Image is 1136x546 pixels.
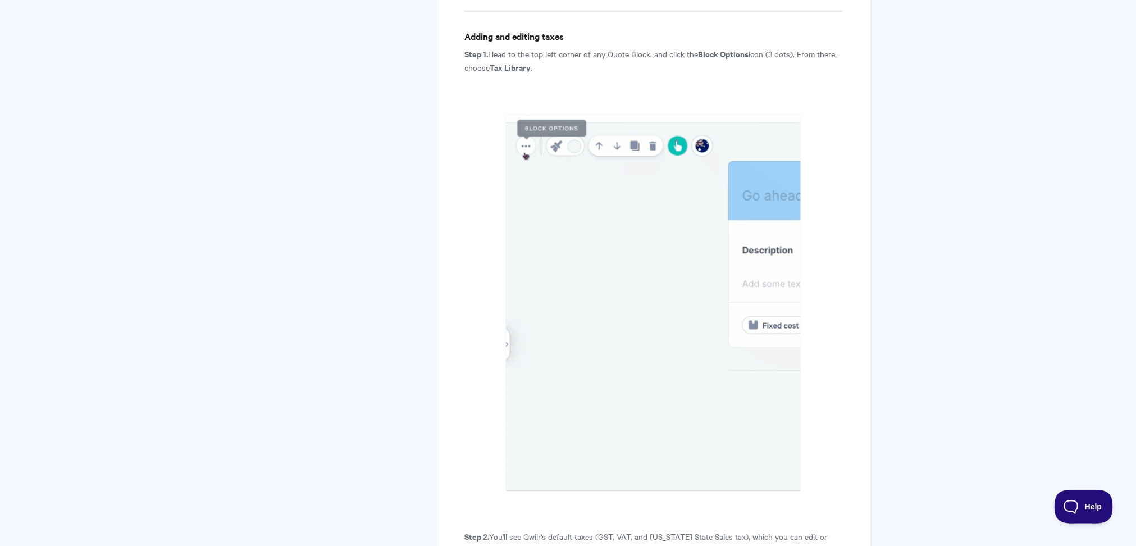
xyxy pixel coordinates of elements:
[464,29,842,43] h4: Adding and editing taxes
[490,61,531,73] strong: Tax Library
[505,115,801,492] img: file-wfZTwxncqT.gif
[1055,490,1114,524] iframe: Toggle Customer Support
[698,48,749,60] strong: Block Options
[464,530,489,542] strong: Step 2.
[464,48,488,60] strong: Step 1.
[464,47,842,74] p: Head to the top left corner of any Quote Block, and click the icon (3 dots). From there, choose .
